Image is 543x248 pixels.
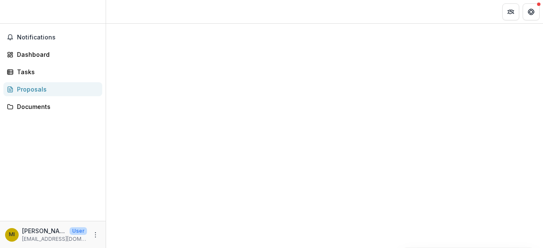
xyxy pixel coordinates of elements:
p: User [70,227,87,235]
p: [EMAIL_ADDRESS][DOMAIN_NAME] [22,235,87,243]
div: Tasks [17,67,95,76]
span: Notifications [17,34,99,41]
button: Get Help [523,3,540,20]
a: Documents [3,100,102,114]
button: Notifications [3,31,102,44]
div: Documents [17,102,95,111]
div: Proposals [17,85,95,94]
button: Partners [502,3,519,20]
button: More [90,230,101,240]
div: Mohd Irfan [9,232,15,237]
div: Dashboard [17,50,95,59]
p: [PERSON_NAME] [22,226,66,235]
a: Tasks [3,65,102,79]
a: Dashboard [3,47,102,61]
a: Proposals [3,82,102,96]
